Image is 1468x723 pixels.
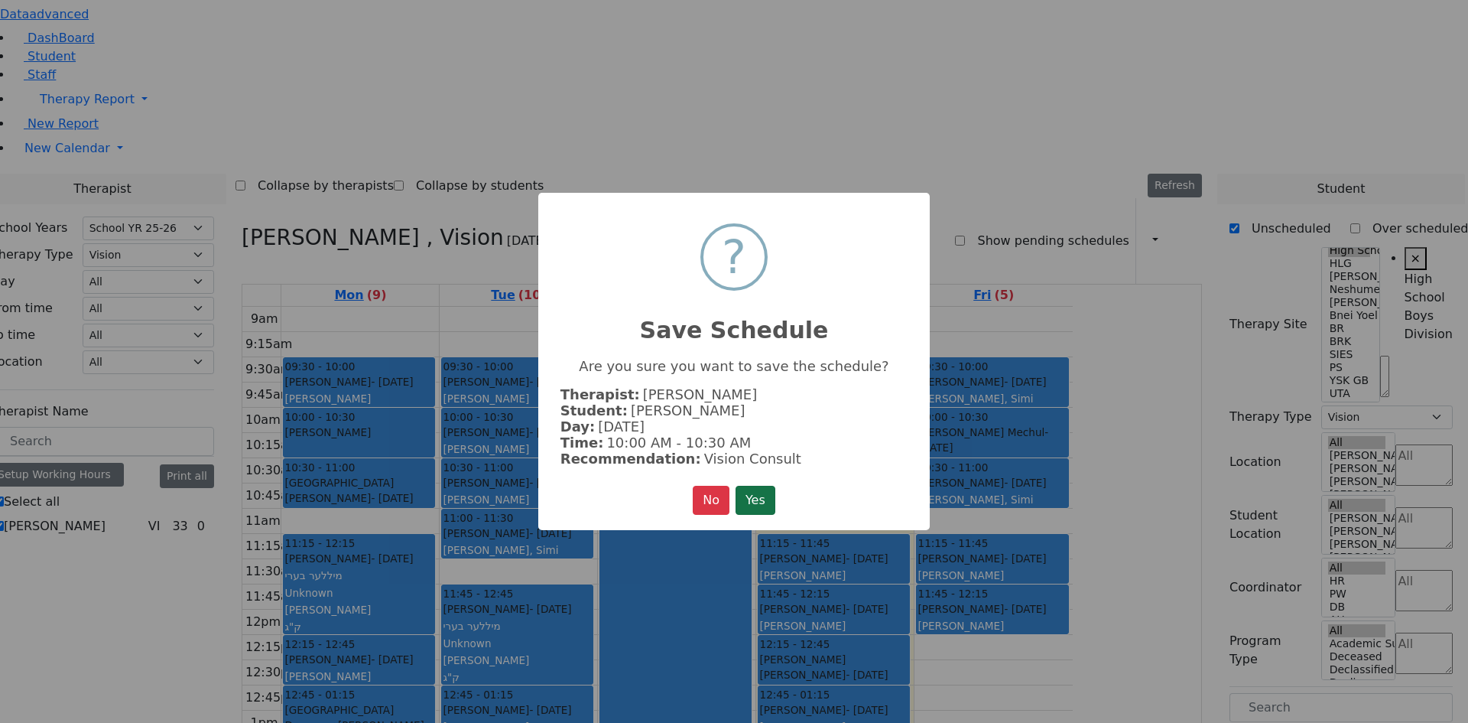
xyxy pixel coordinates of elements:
span: 10:00 AM - 10:30 AM [606,435,751,451]
span: [DATE] [598,418,645,435]
strong: Student: [560,402,628,418]
span: Vision Consult [704,451,801,467]
p: Are you sure you want to save the schedule? [560,358,908,374]
strong: Recommendation: [560,451,701,467]
span: [PERSON_NAME] [631,402,745,418]
div: ? [722,226,746,288]
button: No [693,486,729,515]
strong: Therapist: [560,386,640,402]
strong: Time: [560,435,604,451]
button: Yes [736,486,775,515]
strong: Day: [560,418,595,435]
span: [PERSON_NAME] [643,386,758,402]
h2: Save Schedule [538,298,930,344]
